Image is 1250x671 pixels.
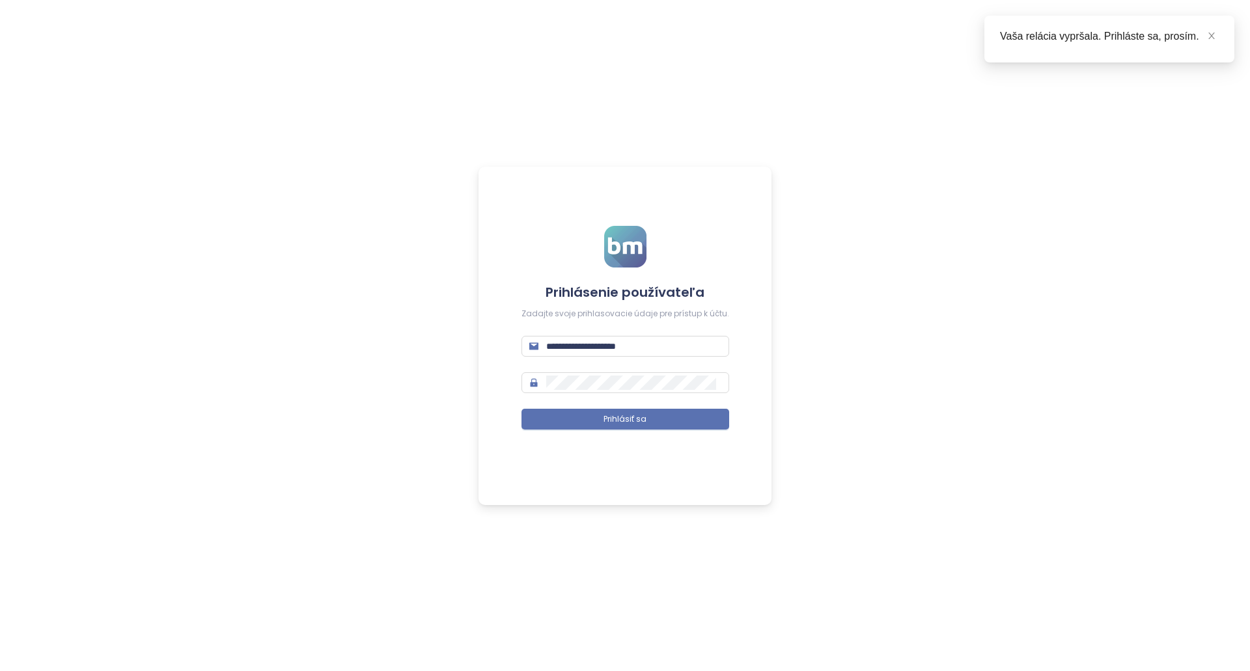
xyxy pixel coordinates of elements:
span: mail [529,342,538,351]
span: Prihlásiť sa [604,413,646,426]
span: lock [529,378,538,387]
h4: Prihlásenie používateľa [521,283,729,301]
div: Zadajte svoje prihlasovacie údaje pre prístup k účtu. [521,308,729,320]
button: Prihlásiť sa [521,409,729,430]
div: Vaša relácia vypršala. Prihláste sa, prosím. [1000,29,1219,44]
img: logo [604,226,646,267]
span: close [1207,31,1216,40]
